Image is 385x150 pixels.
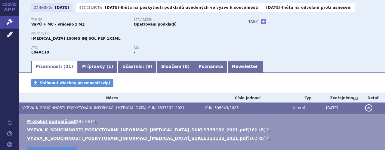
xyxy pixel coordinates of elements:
[105,5,259,10] p: -
[194,61,227,73] a: Poznámka
[134,46,230,50] p: RS:
[261,19,266,24] a: +
[323,103,362,114] td: [DATE]
[282,5,352,10] a: lhůta na odvolání proti usnesení
[31,32,236,36] p: Přípravek:
[31,79,113,87] a: Stáhnout všechny písemnosti (zip)
[365,104,372,112] button: detail
[55,5,69,10] strong: [DATE]
[121,5,259,10] a: lhůta na poskytnutí podkladů uvedených ve výzvě k součinnosti
[266,5,352,10] p: -
[323,93,362,103] th: Zveřejněno
[266,5,281,10] strong: [DATE]
[92,119,97,124] a: 🔍
[266,127,271,132] a: 🔍
[248,18,258,25] h3: Tagy
[202,103,290,114] td: SUKL396943/2025
[27,119,77,124] a: Protokol podpisů.pdf
[353,96,358,100] abbr: (?)
[157,61,194,73] a: Sloučení (0)
[227,61,263,73] a: Newsletter
[79,5,103,10] span: Běžící lhůty:
[19,93,202,103] th: Název
[31,18,128,22] p: Typ SŘ:
[31,50,49,54] strong: RISANKIZUMAB
[34,5,53,10] span: Zahájeno:
[27,127,248,132] a: VYZVA_K_SOUCINNOSTI_POSKYTOVANI_INFORMACI_[MEDICAL_DATA]_SUKLS333132_2021.pdf
[79,119,91,124] span: 87 kB
[266,136,271,141] a: 🔍
[31,61,78,73] a: Písemnosti (31)
[134,50,135,54] strong: -
[293,106,305,110] span: Interní
[134,22,177,26] strong: Opatřování podkladů
[105,5,119,10] strong: [DATE]
[27,136,248,141] a: VÝZVA_K_SOUČINNOSTI_POSKYTOVÁNÍ_INFORMACÍ_[MEDICAL_DATA]_SUKLS333132_2021.pdf
[22,106,184,110] span: VÝZVA_K_SOUČINNOSTI_POSKYTOVÁNÍ_INFORMACÍ_SKYRIZI_SUKLS333132_2021
[290,93,323,103] th: Typ
[185,64,188,69] span: 0
[78,61,118,73] a: Přípravky (1)
[202,93,290,103] th: Číslo jednací
[27,118,379,124] li: ( )
[249,127,264,132] span: 162 kB
[31,46,128,50] p: ATC:
[65,64,71,69] span: 31
[40,81,110,85] span: Stáhnout všechny písemnosti (zip)
[134,18,230,22] p: Stav řízení:
[31,22,85,26] strong: VaPÚ + MC - vráceno z MZ
[147,64,150,69] span: 9
[27,135,379,141] li: ( )
[362,93,385,103] th: Detail
[31,36,121,41] span: [MEDICAL_DATA] 150MG INJ SOL PEP 1X1ML
[108,64,111,69] span: 1
[249,136,264,141] span: 162 kB
[27,127,379,133] li: ( )
[118,61,156,73] a: Účastníci (9)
